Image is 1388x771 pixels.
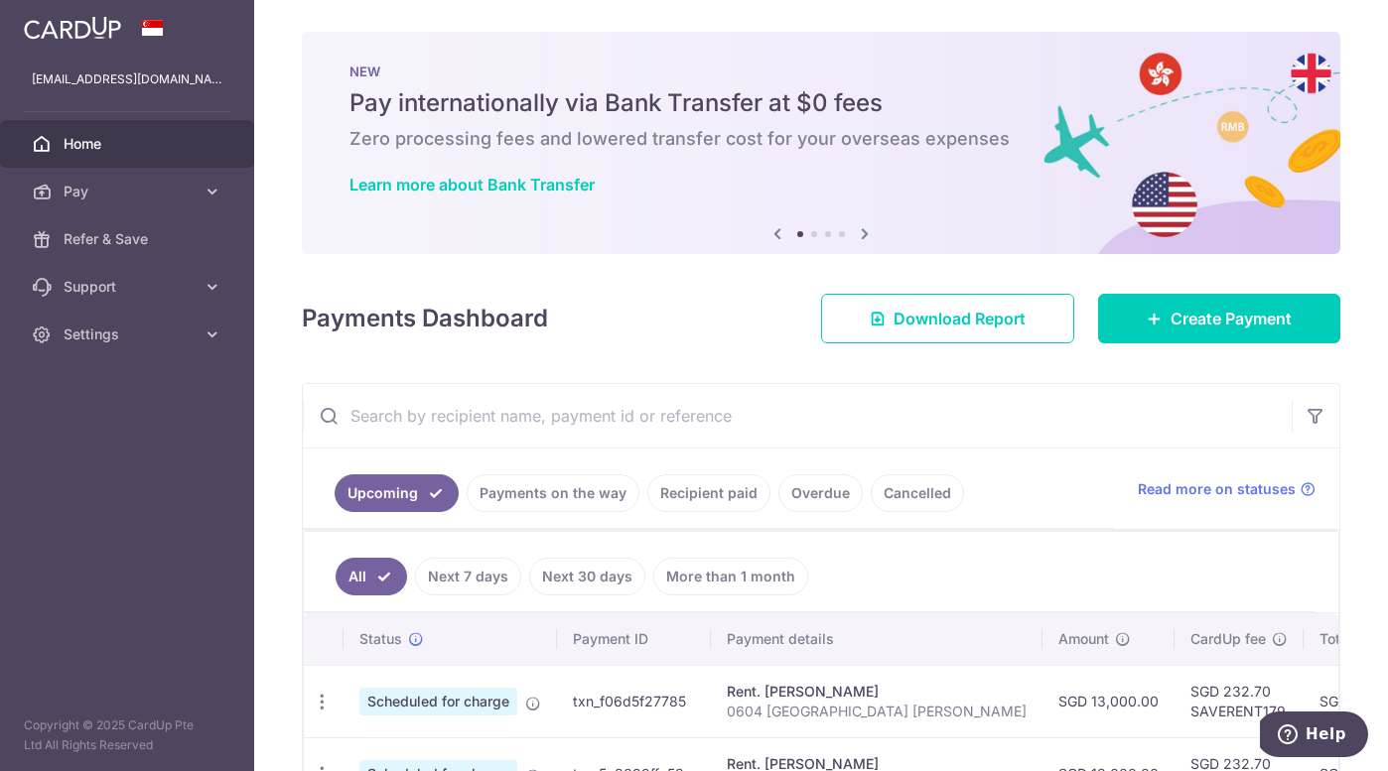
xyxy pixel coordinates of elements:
a: More than 1 month [653,558,808,595]
a: Upcoming [335,474,459,512]
span: Download Report [894,307,1026,330]
h6: Zero processing fees and lowered transfer cost for your overseas expenses [349,127,1293,151]
span: Refer & Save [64,229,195,249]
a: Create Payment [1098,294,1340,343]
a: Overdue [778,474,863,512]
th: Payment ID [557,613,711,665]
span: Create Payment [1171,307,1292,330]
img: Bank transfer banner [302,32,1340,254]
a: Next 7 days [415,558,521,595]
a: Next 30 days [529,558,645,595]
p: NEW [349,64,1293,79]
a: All [336,558,407,595]
p: 0604 [GEOGRAPHIC_DATA] [PERSON_NAME] [727,702,1027,721]
td: txn_f06d5f27785 [557,665,711,737]
td: SGD 232.70 SAVERENT179 [1175,665,1304,737]
a: Payments on the way [467,474,639,512]
a: Learn more about Bank Transfer [349,175,595,194]
span: Scheduled for charge [359,688,517,715]
a: Download Report [821,294,1074,343]
a: Recipient paid [647,474,770,512]
a: Cancelled [871,474,964,512]
img: CardUp [24,16,121,40]
a: Read more on statuses [1138,479,1316,499]
input: Search by recipient name, payment id or reference [303,384,1292,448]
p: [EMAIL_ADDRESS][DOMAIN_NAME] [32,69,222,89]
td: SGD 13,000.00 [1042,665,1175,737]
h4: Payments Dashboard [302,301,548,336]
span: Pay [64,182,195,201]
iframe: Opens a widget where you can find more information [1260,711,1368,761]
span: Total amt. [1319,629,1385,649]
div: Rent. [PERSON_NAME] [727,682,1027,702]
span: Home [64,134,195,154]
span: Amount [1058,629,1109,649]
th: Payment details [711,613,1042,665]
span: Status [359,629,402,649]
span: Settings [64,324,195,344]
span: CardUp fee [1190,629,1266,649]
span: Support [64,277,195,297]
h5: Pay internationally via Bank Transfer at $0 fees [349,87,1293,119]
span: Read more on statuses [1138,479,1296,499]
